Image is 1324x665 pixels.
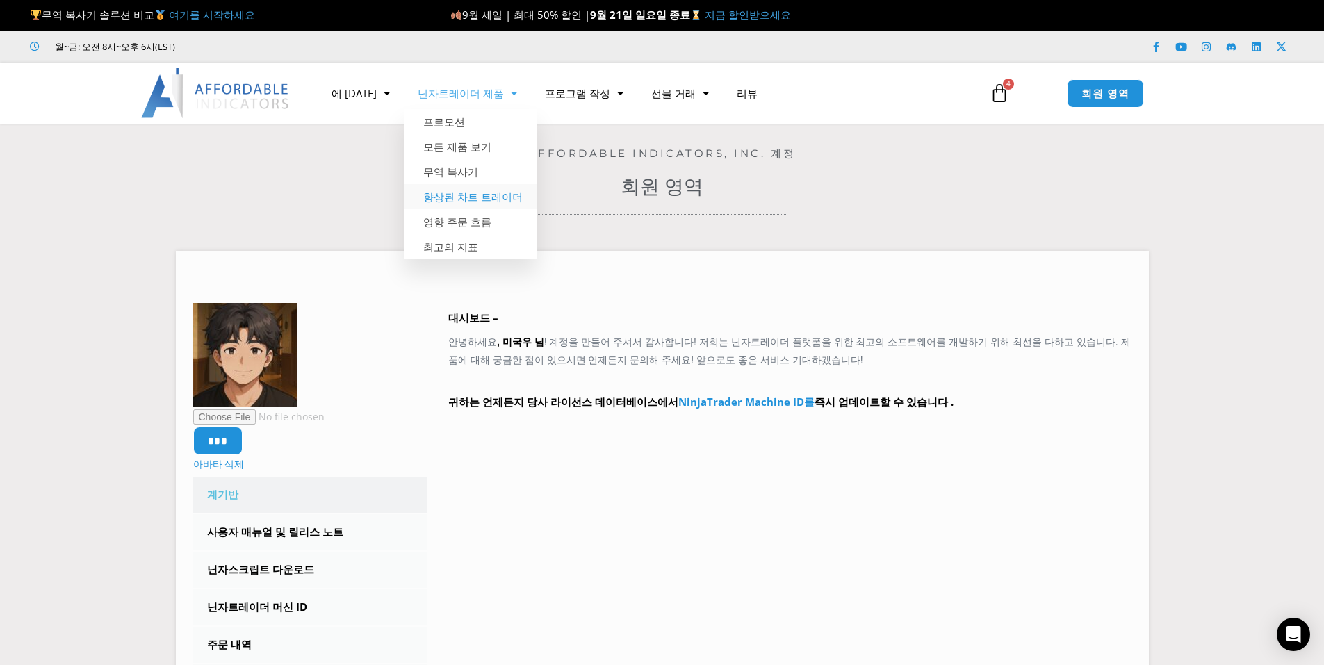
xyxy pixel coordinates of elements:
[737,86,758,100] font: 리뷰
[497,336,544,347] font: , 미국우 님
[1067,79,1144,108] a: 회원 영역
[423,215,491,229] font: 영향 주문 흐름
[193,303,297,407] img: ME-150x150.jpg
[815,395,954,409] font: 즉시 업데이트할 수 있습니다 .
[207,487,238,501] font: 계기반
[193,514,428,550] a: 사용자 매뉴얼 및 릴리스 노트
[404,209,537,234] a: 영향 주문 흐름
[448,311,498,325] font: 대시보드 –
[193,552,428,588] a: 닌자스크립트 다운로드
[55,40,175,53] font: 월~금: 오전 8시~오후 6시(EST)
[404,134,537,159] a: 모든 제품 보기
[451,10,461,20] img: 🍂
[193,459,245,470] a: 아바타 삭제
[404,234,537,259] a: 최고의 지표
[637,77,723,109] a: 선물 거래
[462,8,590,22] font: 9월 세일 | 최대 50% 할인 |
[332,86,377,100] font: 에 [DATE]
[193,589,428,625] a: 닌자트레이더 머신 ID
[169,8,255,22] a: 여기를 시작하세요
[448,336,497,347] font: 안녕하세요
[193,627,428,663] a: 주문 내역
[1277,618,1310,651] div: 인터콤 메신저 열기
[423,140,491,154] font: 모든 제품 보기
[531,77,637,109] a: 프로그램 작성
[528,147,796,160] a: Affordable Indicators, Inc. 계정
[448,395,678,409] font: 귀하는 언제든지 당사 라이선스 데이터베이스에서
[723,77,771,109] a: 리뷰
[31,10,41,20] img: 🏆
[969,73,1030,113] a: 4
[207,637,252,651] font: 주문 내역
[207,600,307,614] font: 닌자트레이더 머신 ID
[404,159,537,184] a: 무역 복사기
[418,86,504,100] font: 닌자트레이더 제품
[195,40,403,54] iframe: Trustpilot에서 제공하는 고객 리뷰
[207,525,343,539] font: 사용자 매뉴얼 및 릴리스 노트
[678,395,815,409] a: NinjaTrader Machine ID를
[318,77,404,109] a: 에 [DATE]
[423,240,478,254] font: 최고의 지표
[705,8,791,22] a: 지금 할인받으세요
[621,174,703,198] a: 회원 영역
[404,184,537,209] a: 향상된 차트 트레이더
[318,77,974,109] nav: 메뉴
[141,68,291,118] img: LogoAI | 저렴한 지표 – NinjaTrader
[42,8,154,22] font: 무역 복사기 솔루션 비교
[207,562,314,576] font: 닌자스크립트 다운로드
[423,165,478,179] font: 무역 복사기
[404,109,537,259] ul: 닌자트레이더 제품
[1006,79,1011,88] font: 4
[404,109,537,134] a: 프로모션
[691,10,701,20] img: ⌛
[1081,86,1129,100] font: 회원 영역
[193,477,428,513] a: 계기반
[448,336,1131,366] font: ! 계정을 만들어 주셔서 감사합니다! 저희는 닌자트레이더 플랫폼을 위한 최고의 소프트웨어를 개발하기 위해 최선을 다하고 있습니다. 제품에 대해 궁금한 점이 있으시면 언제든지 ...
[423,115,465,129] font: 프로모션
[590,8,690,22] font: 9월 21일 일요일 종료
[651,86,696,100] font: 선물 거래
[423,190,523,204] font: 향상된 차트 트레이더
[155,10,165,20] img: 🥇
[404,77,531,109] a: 닌자트레이더 제품
[545,86,610,100] font: 프로그램 작성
